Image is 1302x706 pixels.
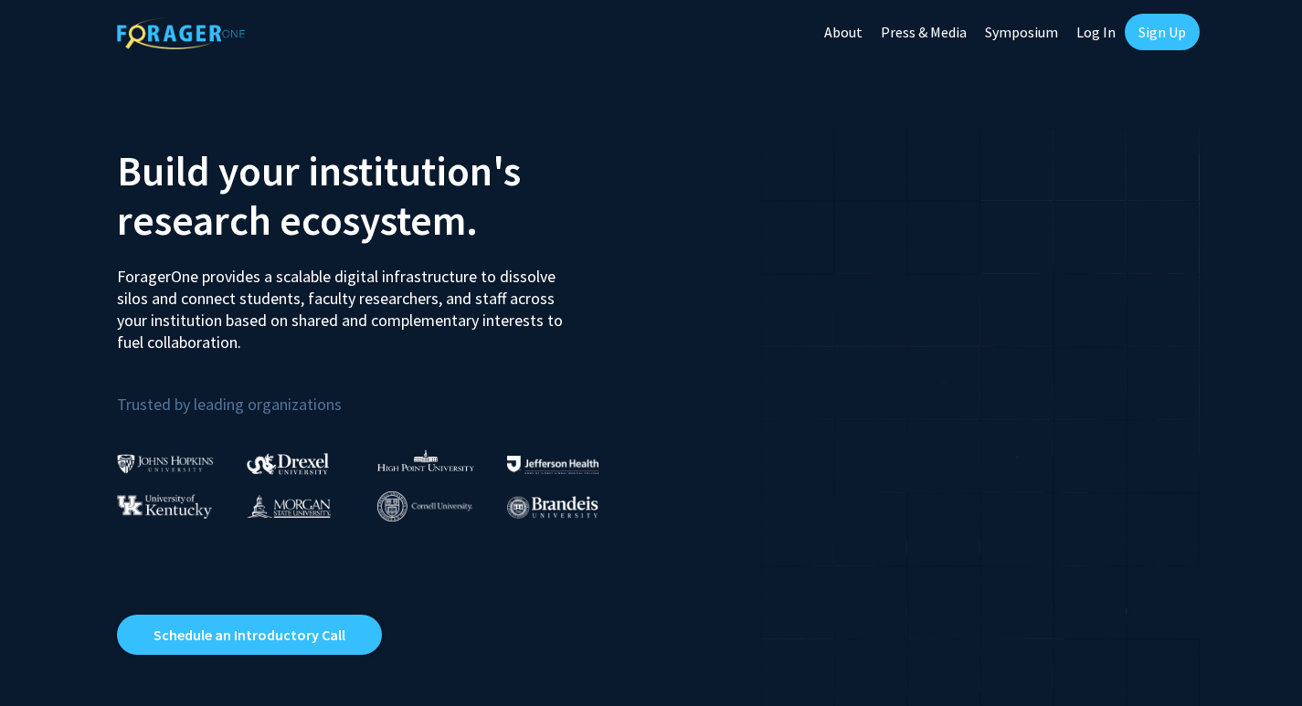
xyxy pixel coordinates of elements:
[117,494,212,519] img: University of Kentucky
[1125,14,1200,50] a: Sign Up
[507,496,598,519] img: Brandeis University
[117,146,638,245] h2: Build your institution's research ecosystem.
[117,17,245,49] img: ForagerOne Logo
[377,449,474,471] img: High Point University
[117,454,214,473] img: Johns Hopkins University
[507,456,598,473] img: Thomas Jefferson University
[247,453,329,474] img: Drexel University
[377,491,472,522] img: Cornell University
[247,494,331,518] img: Morgan State University
[117,252,576,353] p: ForagerOne provides a scalable digital infrastructure to dissolve silos and connect students, fac...
[117,615,382,655] a: Opens in a new tab
[117,368,638,418] p: Trusted by leading organizations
